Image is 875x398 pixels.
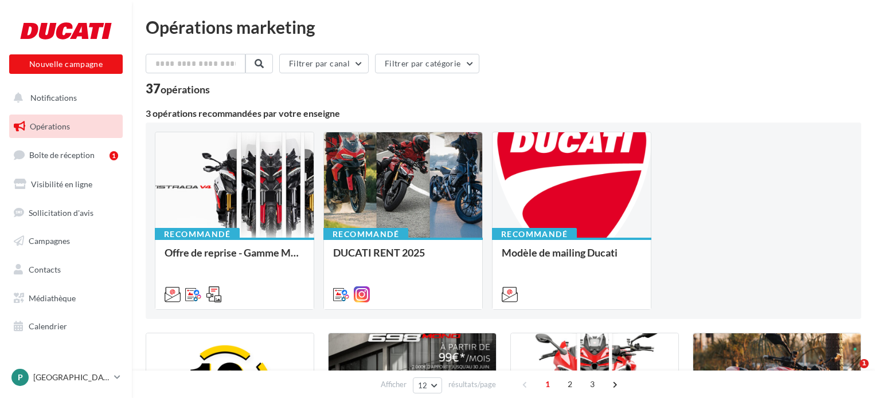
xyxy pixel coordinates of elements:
a: Contacts [7,258,125,282]
span: Médiathèque [29,293,76,303]
span: Calendrier [29,321,67,331]
a: Sollicitation d'avis [7,201,125,225]
div: 1 [110,151,118,160]
div: 37 [146,82,210,95]
span: Campagnes [29,236,70,246]
span: 2 [561,375,579,393]
div: opérations [161,84,210,94]
p: [GEOGRAPHIC_DATA] [33,372,110,383]
a: Médiathèque [7,286,125,310]
button: 12 [413,377,442,393]
div: Modèle de mailing Ducati [502,247,642,270]
span: P [18,372,23,383]
span: Boîte de réception [29,150,95,160]
span: Sollicitation d'avis [29,207,93,217]
span: Contacts [29,265,61,274]
span: 1 [538,375,557,393]
div: 3 opérations recommandées par votre enseigne [146,109,861,118]
a: Opérations [7,115,125,139]
div: Opérations marketing [146,18,861,36]
div: Recommandé [323,228,408,241]
div: Offre de reprise - Gamme MTS V4 [165,247,304,270]
span: Opérations [30,121,70,131]
button: Filtrer par catégorie [375,54,479,73]
div: Recommandé [155,228,240,241]
div: DUCATI RENT 2025 [333,247,473,270]
iframe: Intercom live chat [836,359,864,387]
button: Filtrer par canal [279,54,369,73]
a: Visibilité en ligne [7,172,125,196]
a: Calendrier [7,314,125,338]
button: Nouvelle campagne [9,54,123,74]
span: résultats/page [448,379,496,390]
a: Campagnes [7,229,125,253]
span: Notifications [30,93,77,103]
a: P [GEOGRAPHIC_DATA] [9,367,123,388]
a: Boîte de réception1 [7,143,125,167]
button: Notifications [7,86,120,110]
span: Visibilité en ligne [31,179,92,189]
span: 1 [860,359,869,368]
span: 3 [583,375,601,393]
div: Recommandé [492,228,577,241]
span: 12 [418,381,428,390]
span: Afficher [381,379,407,390]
